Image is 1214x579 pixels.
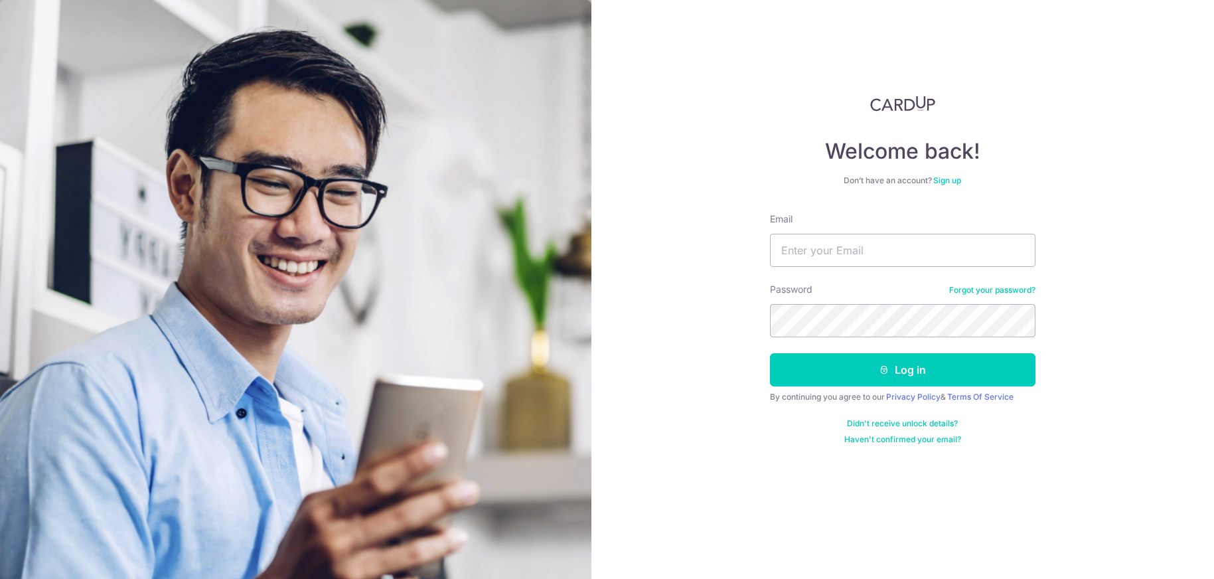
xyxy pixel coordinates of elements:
a: Sign up [933,175,961,185]
button: Log in [770,353,1035,386]
img: CardUp Logo [870,96,935,112]
label: Password [770,283,812,296]
h4: Welcome back! [770,138,1035,165]
div: By continuing you agree to our & [770,392,1035,402]
a: Privacy Policy [886,392,941,402]
a: Haven't confirmed your email? [844,434,961,445]
a: Terms Of Service [947,392,1014,402]
input: Enter your Email [770,234,1035,267]
div: Don’t have an account? [770,175,1035,186]
a: Forgot your password? [949,285,1035,295]
label: Email [770,212,793,226]
a: Didn't receive unlock details? [847,418,958,429]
